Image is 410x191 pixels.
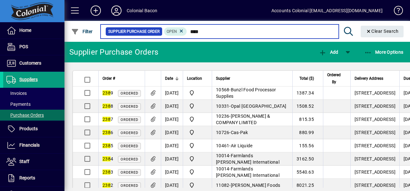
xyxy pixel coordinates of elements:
td: 1387.34 [292,86,323,100]
div: Supplier Purchase Orders [69,47,158,57]
em: 238 [102,104,111,109]
span: Opal [GEOGRAPHIC_DATA] [231,104,287,109]
span: Order # [102,75,115,82]
span: 7 [102,117,113,122]
span: Clear Search [366,29,399,34]
span: 10568 [216,87,229,92]
span: Payments [6,102,31,107]
span: Ordered [121,170,138,175]
span: Location [187,75,202,82]
span: 5 [102,143,113,148]
td: [DATE] [161,152,183,166]
span: Ordered [121,144,138,148]
a: Invoices [3,88,64,99]
span: Date [165,75,173,82]
span: Colonial Bacon [187,129,208,136]
button: Add [317,46,340,58]
td: 3162.50 [292,152,323,166]
span: Products [19,126,38,131]
td: [STREET_ADDRESS] [350,152,399,166]
span: Farmlands [PERSON_NAME] International [216,153,279,165]
td: 1508.52 [292,100,323,113]
span: 9 [102,90,113,95]
td: [DATE] [161,100,183,113]
span: Farmlands [PERSON_NAME] International [216,166,279,178]
td: - [212,166,292,179]
td: - [212,126,292,139]
td: [DATE] [161,139,183,152]
em: 238 [102,90,111,95]
span: Supplier Purchase Order [108,28,160,35]
span: Colonial Bacon [187,168,208,176]
a: POS [3,39,64,55]
button: Profile [106,5,127,16]
div: Colonial Bacon [127,5,157,16]
div: Ordered By [327,71,347,86]
span: Open [167,29,177,34]
span: Invoices [6,91,27,96]
em: 238 [102,117,111,122]
em: 238 [102,130,111,135]
a: Customers [3,55,64,71]
span: Add [319,50,338,55]
span: Ordered [121,91,138,95]
span: Filter [71,29,93,34]
span: Air Liquide [231,143,253,148]
td: 880.99 [292,126,323,139]
span: Ordered [121,118,138,122]
div: Accounts Colonial [EMAIL_ADDRESS][DOMAIN_NAME] [271,5,383,16]
span: 10236 [216,114,229,119]
span: 10014 [216,166,229,171]
span: Home [19,28,31,33]
span: 2 [102,183,113,188]
mat-chip: Completion Status: Open [164,27,187,36]
td: [DATE] [161,86,183,100]
span: Colonial Bacon [187,142,208,150]
td: [STREET_ADDRESS] [350,126,399,139]
span: [PERSON_NAME] Foods [231,183,280,188]
div: Supplier [216,75,288,82]
div: Date [165,75,179,82]
td: [STREET_ADDRESS] [350,113,399,126]
td: - [212,152,292,166]
em: 238 [102,183,111,188]
span: 11082 [216,183,229,188]
span: Ordered By [327,71,341,86]
em: 238 [102,169,111,175]
span: Suppliers [19,77,38,82]
span: 3 [102,169,113,175]
span: Supplier [216,75,230,82]
span: 8 [102,104,113,109]
span: Colonial Bacon [187,181,208,189]
td: [STREET_ADDRESS] [350,86,399,100]
td: [STREET_ADDRESS] [350,139,399,152]
td: - [212,86,292,100]
span: Ordered [121,157,138,161]
span: POS [19,44,28,49]
span: 10014 [216,153,229,158]
a: Products [3,121,64,137]
span: Total ($) [299,75,314,82]
span: Cas-Pak [231,130,248,135]
span: 10461 [216,143,229,148]
td: [DATE] [161,126,183,139]
a: Reports [3,170,64,186]
span: Colonial Bacon [187,115,208,123]
a: Staff [3,154,64,170]
span: Colonial Bacon [187,155,208,163]
td: 155.56 [292,139,323,152]
span: Purchase Orders [6,113,44,118]
a: Home [3,23,64,39]
button: Add [85,5,106,16]
span: Bunzl Food Processor Supplies [216,87,276,99]
span: 6 [102,130,113,135]
a: Purchase Orders [3,110,64,121]
em: 238 [102,156,111,161]
td: [STREET_ADDRESS] [350,166,399,179]
a: Financials [3,137,64,153]
span: Colonial Bacon [187,102,208,110]
div: Order # [102,75,141,82]
span: Ordered [121,184,138,188]
em: 238 [102,143,111,148]
td: - [212,113,292,126]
